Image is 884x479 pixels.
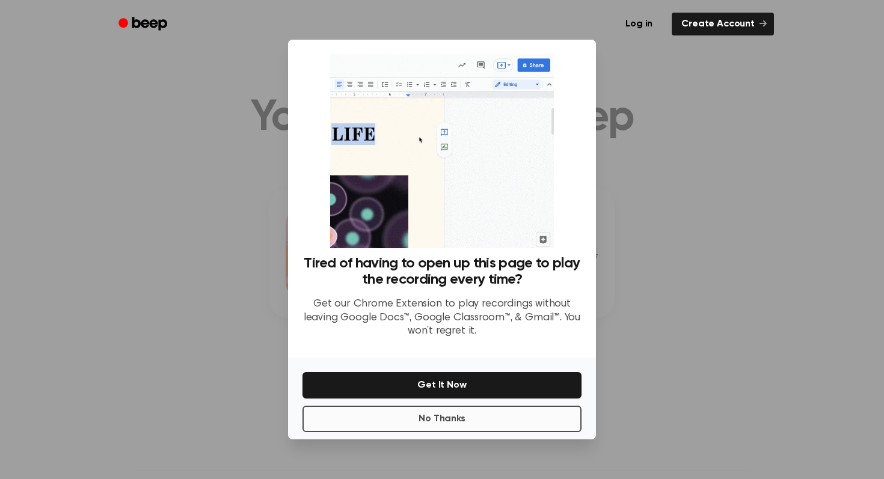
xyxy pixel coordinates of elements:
[330,54,553,248] img: Beep extension in action
[302,372,582,398] button: Get It Now
[613,10,665,38] a: Log in
[302,297,582,338] p: Get our Chrome Extension to play recordings without leaving Google Docs™, Google Classroom™, & Gm...
[110,13,178,36] a: Beep
[302,255,582,288] h3: Tired of having to open up this page to play the recording every time?
[672,13,774,35] a: Create Account
[302,406,582,432] button: No Thanks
